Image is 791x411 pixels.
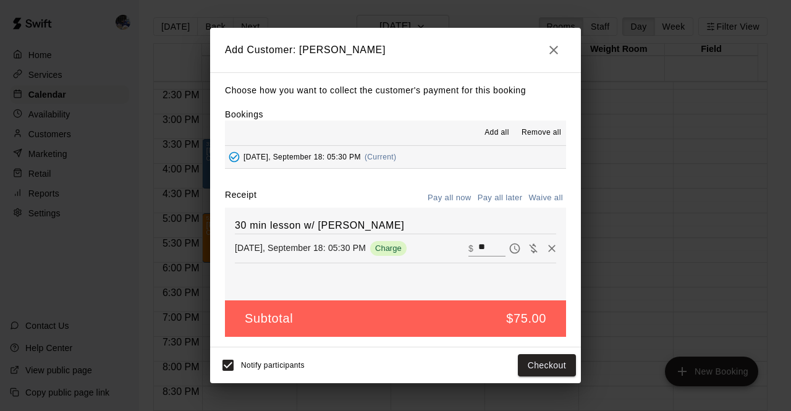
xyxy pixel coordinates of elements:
button: Pay all now [425,189,475,208]
button: Pay all later [475,189,526,208]
span: Charge [370,244,407,253]
span: [DATE], September 18: 05:30 PM [243,153,361,161]
p: [DATE], September 18: 05:30 PM [235,242,366,254]
button: Added - Collect Payment [225,148,243,166]
label: Receipt [225,189,256,208]
span: Remove all [522,127,561,139]
p: $ [468,242,473,255]
h2: Add Customer: [PERSON_NAME] [210,28,581,72]
button: Remove all [517,123,566,143]
h6: 30 min lesson w/ [PERSON_NAME] [235,218,556,234]
label: Bookings [225,109,263,119]
span: Notify participants [241,361,305,370]
p: Choose how you want to collect the customer's payment for this booking [225,83,566,98]
span: Waive payment [524,242,543,253]
span: Pay later [505,242,524,253]
span: (Current) [365,153,397,161]
h5: Subtotal [245,310,293,327]
span: Add all [484,127,509,139]
button: Add all [477,123,517,143]
h5: $75.00 [506,310,546,327]
button: Remove [543,239,561,258]
button: Added - Collect Payment[DATE], September 18: 05:30 PM(Current) [225,146,566,169]
button: Waive all [525,189,566,208]
button: Checkout [518,354,576,377]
